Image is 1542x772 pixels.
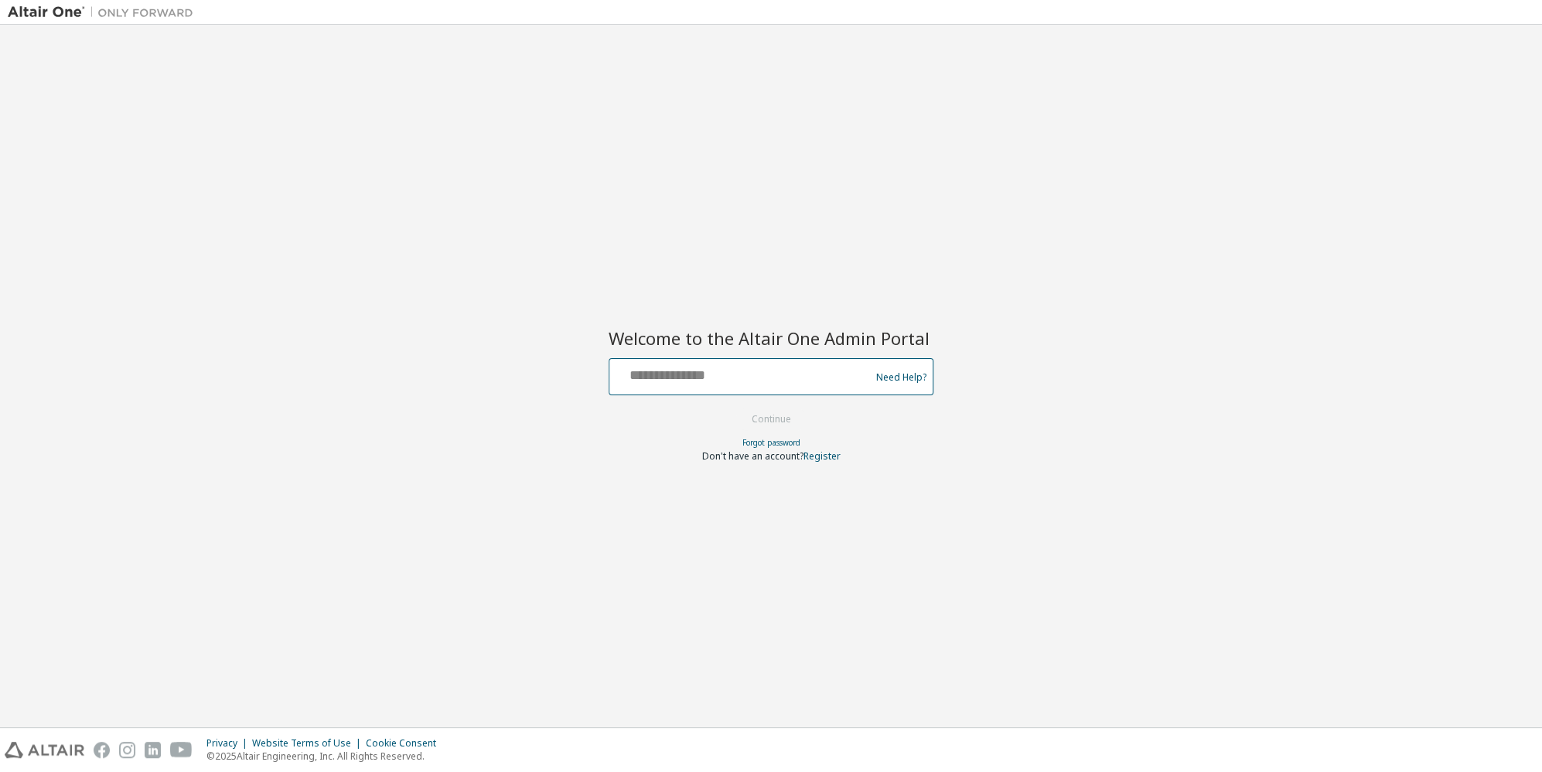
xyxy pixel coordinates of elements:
img: linkedin.svg [145,742,161,758]
img: altair_logo.svg [5,742,84,758]
img: youtube.svg [170,742,193,758]
a: Register [803,449,841,463]
p: © 2025 Altair Engineering, Inc. All Rights Reserved. [206,750,445,763]
div: Cookie Consent [366,737,445,750]
div: Privacy [206,737,252,750]
span: Don't have an account? [702,449,803,463]
div: Website Terms of Use [252,737,366,750]
img: facebook.svg [94,742,110,758]
img: instagram.svg [119,742,135,758]
h2: Welcome to the Altair One Admin Portal [609,327,933,349]
img: Altair One [8,5,201,20]
a: Forgot password [742,437,800,448]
